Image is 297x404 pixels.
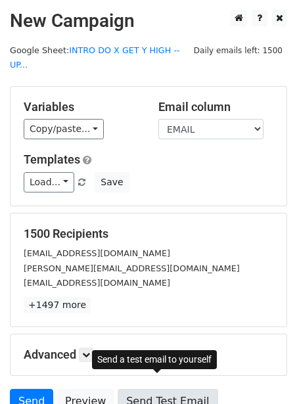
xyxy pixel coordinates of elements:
[24,348,273,362] h5: Advanced
[10,10,287,32] h2: New Campaign
[92,350,217,369] div: Send a test email to yourself
[24,263,240,273] small: [PERSON_NAME][EMAIL_ADDRESS][DOMAIN_NAME]
[24,227,273,241] h5: 1500 Recipients
[24,248,170,258] small: [EMAIL_ADDRESS][DOMAIN_NAME]
[10,45,180,70] small: Google Sheet:
[24,100,139,114] h5: Variables
[24,297,91,313] a: +1497 more
[10,45,180,70] a: INTRO DO X GET Y HIGH -- UP...
[158,100,273,114] h5: Email column
[24,152,80,166] a: Templates
[231,341,297,404] iframe: Chat Widget
[24,172,74,192] a: Load...
[95,172,129,192] button: Save
[24,119,104,139] a: Copy/paste...
[189,45,287,55] a: Daily emails left: 1500
[24,278,170,288] small: [EMAIL_ADDRESS][DOMAIN_NAME]
[189,43,287,58] span: Daily emails left: 1500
